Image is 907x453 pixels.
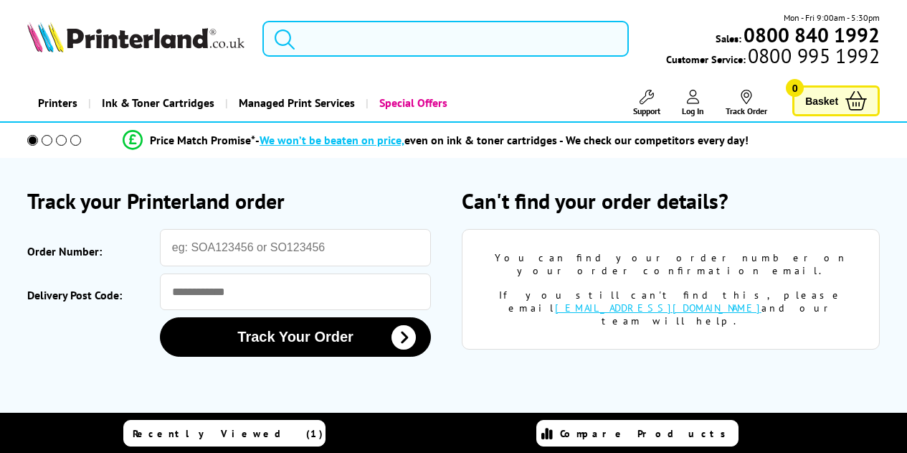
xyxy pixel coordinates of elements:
span: Ink & Toner Cartridges [102,85,214,121]
span: Compare Products [560,427,733,440]
a: [EMAIL_ADDRESS][DOMAIN_NAME] [555,302,761,314]
span: Support [633,106,660,116]
a: Track Order [726,90,767,116]
a: Log In [682,90,704,116]
span: Sales: [716,32,741,45]
span: We won’t be beaten on price, [260,133,404,147]
span: Basket [805,91,838,111]
a: 0800 840 1992 [741,28,880,42]
b: 0800 840 1992 [744,22,880,48]
div: If you still can't find this, please email and our team will help. [484,289,858,327]
span: 0800 995 1992 [746,49,880,62]
span: Customer Service: [666,49,880,66]
a: Special Offers [366,85,458,121]
a: Printers [27,85,88,121]
span: Recently Viewed (1) [133,427,323,440]
a: Printerland Logo [27,22,244,55]
span: Mon - Fri 9:00am - 5:30pm [784,11,880,24]
div: - even on ink & toner cartridges - We check our competitors every day! [255,133,749,147]
h2: Track your Printerland order [27,187,445,215]
span: Price Match Promise* [150,133,255,147]
a: Recently Viewed (1) [123,420,326,447]
input: eg: SOA123456 or SO123456 [160,229,432,266]
button: Track Your Order [160,317,432,357]
li: modal_Promise [7,128,864,153]
span: 0 [786,79,804,97]
a: Basket 0 [792,85,880,116]
a: Managed Print Services [225,85,366,121]
span: Log In [682,106,704,116]
label: Order Number: [27,236,153,266]
label: Delivery Post Code: [27,281,153,310]
h2: Can't find your order details? [462,187,880,215]
img: Printerland Logo [27,22,244,52]
a: Ink & Toner Cartridges [88,85,225,121]
a: Compare Products [536,420,739,447]
a: Support [633,90,660,116]
div: You can find your order number on your order confirmation email. [484,251,858,277]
